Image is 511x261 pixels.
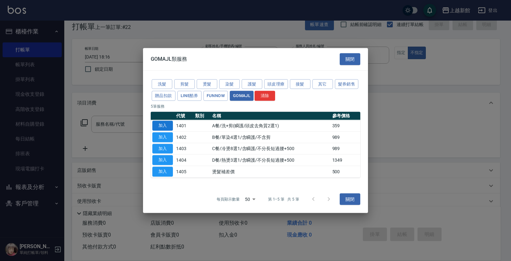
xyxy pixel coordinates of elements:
[268,196,299,202] p: 第 1–5 筆 共 5 筆
[211,143,331,155] td: C餐/冷燙8選1/含瞬護/不分長短過腰+500
[152,167,173,177] button: 加入
[175,154,193,166] td: 1404
[340,53,360,65] button: 關閉
[217,196,240,202] p: 每頁顯示數量
[211,112,331,120] th: 名稱
[255,91,275,101] button: 清除
[152,79,172,89] button: 洗髮
[152,132,173,142] button: 加入
[331,166,361,177] td: 500
[312,79,333,89] button: 其它
[264,79,288,89] button: 頭皮理療
[211,166,331,177] td: 燙髮補差價
[175,112,193,120] th: 代號
[211,154,331,166] td: D餐/熱燙3選1/含瞬護/不分長短過腰+500
[152,121,173,131] button: 加入
[290,79,310,89] button: 接髮
[242,190,258,208] div: 50
[175,120,193,131] td: 1401
[151,56,187,62] span: GOMAJL類服務
[211,120,331,131] td: A餐/洗+剪(瞬護/頭皮去角質2選1)
[335,79,359,89] button: 髮券銷售
[175,143,193,155] td: 1403
[175,166,193,177] td: 1405
[177,91,202,101] button: LINE酷券
[152,91,175,101] button: 贈品扣款
[203,91,228,101] button: FUNNOW
[331,112,361,120] th: 參考價格
[197,79,217,89] button: 燙髮
[230,91,254,101] button: GOMAJL
[340,193,360,205] button: 關閉
[331,154,361,166] td: 1349
[174,79,195,89] button: 剪髮
[331,131,361,143] td: 989
[211,131,331,143] td: B餐/單染4選1/含瞬護/不含剪
[331,143,361,155] td: 989
[152,144,173,154] button: 加入
[219,79,240,89] button: 染髮
[152,155,173,165] button: 加入
[193,112,211,120] th: 類別
[242,79,262,89] button: 護髮
[175,131,193,143] td: 1402
[331,120,361,131] td: 359
[151,104,360,109] p: 5 筆服務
